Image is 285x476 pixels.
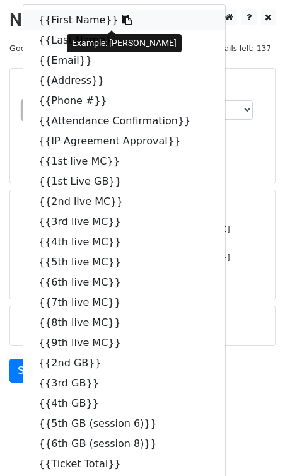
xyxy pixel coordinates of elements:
a: {{5th GB (session 6)}} [23,414,225,434]
a: {{2nd GB}} [23,353,225,373]
a: {{Attendance Confirmation}} [23,111,225,131]
a: {{3rd live MC}} [23,212,225,232]
a: {{Last Name}} [23,30,225,50]
a: {{1st Live GB}} [23,171,225,192]
a: {{4th live MC}} [23,232,225,252]
a: {{6th live MC}} [23,272,225,293]
a: {{First Name}} [23,10,225,30]
a: {{9th live MC}} [23,333,225,353]
a: {{7th live MC}} [23,293,225,313]
a: {{8th live MC}} [23,313,225,333]
a: {{1st live MC}} [23,151,225,171]
iframe: Chat Widget [222,415,285,476]
a: {{IP Agreement Approval}} [23,131,225,151]
span: Daily emails left: 137 [186,42,276,55]
a: {{Ticket Total}} [23,454,225,474]
a: {{6th GB (session 8)}} [23,434,225,454]
a: {{Address}} [23,71,225,91]
div: Example: [PERSON_NAME] [67,34,182,52]
a: {{Email}} [23,50,225,71]
h2: New Campaign [9,9,276,31]
a: {{2nd live MC}} [23,192,225,212]
a: {{4th GB}} [23,393,225,414]
small: [PERSON_NAME][EMAIL_ADDRESS][DOMAIN_NAME] [23,224,230,234]
a: Daily emails left: 137 [186,44,276,53]
a: {{3rd GB}} [23,373,225,393]
a: {{5th live MC}} [23,252,225,272]
small: [PERSON_NAME][EMAIL_ADDRESS][DOMAIN_NAME] [23,253,230,262]
a: Send [9,359,51,383]
small: Google Sheet: [9,44,164,53]
a: {{Phone #}} [23,91,225,111]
